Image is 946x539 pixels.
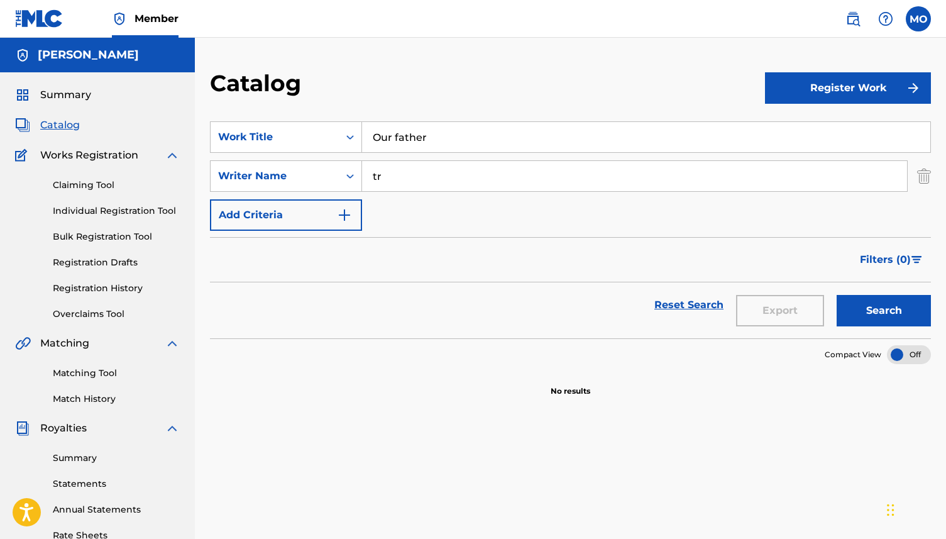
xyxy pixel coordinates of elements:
a: Claiming Tool [53,179,180,192]
form: Search Form [210,121,931,338]
a: Match History [53,392,180,406]
a: Registration Drafts [53,256,180,269]
img: filter [911,256,922,264]
a: Annual Statements [53,503,180,516]
a: Individual Registration Tool [53,204,180,218]
a: Statements [53,477,180,491]
img: help [878,11,893,26]
img: Catalog [15,118,30,133]
span: Member [135,11,179,26]
div: Help [873,6,898,31]
img: 9d2ae6d4665cec9f34b9.svg [337,208,352,223]
img: Royalties [15,421,30,436]
span: Summary [40,87,91,103]
img: expand [165,148,180,163]
img: Accounts [15,48,30,63]
a: CatalogCatalog [15,118,80,133]
img: MLC Logo [15,9,63,28]
img: Delete Criterion [917,160,931,192]
a: SummarySummary [15,87,91,103]
span: Compact View [825,349,881,360]
img: f7272a7cc735f4ea7f67.svg [906,81,921,96]
span: Filters ( 0 ) [860,252,911,267]
a: Registration History [53,282,180,295]
iframe: Resource Center [911,350,946,451]
img: Works Registration [15,148,31,163]
img: expand [165,336,180,351]
img: Summary [15,87,30,103]
a: Summary [53,452,180,465]
div: User Menu [906,6,931,31]
a: Reset Search [648,291,730,319]
h2: Catalog [210,69,307,97]
h5: Michael Oni [38,48,139,62]
a: Bulk Registration Tool [53,230,180,243]
div: Work Title [218,130,331,145]
div: Writer Name [218,169,331,184]
span: Matching [40,336,89,351]
img: Matching [15,336,31,351]
span: Catalog [40,118,80,133]
span: Royalties [40,421,87,436]
button: Filters (0) [852,244,931,275]
img: expand [165,421,180,436]
iframe: Chat Widget [883,479,946,539]
div: Drag [887,491,894,529]
img: search [845,11,861,26]
a: Public Search [840,6,866,31]
button: Search [837,295,931,326]
span: Works Registration [40,148,138,163]
img: Top Rightsholder [112,11,127,26]
button: Add Criteria [210,199,362,231]
a: Overclaims Tool [53,308,180,321]
a: Matching Tool [53,367,180,380]
p: No results [551,370,590,397]
button: Register Work [765,72,931,104]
